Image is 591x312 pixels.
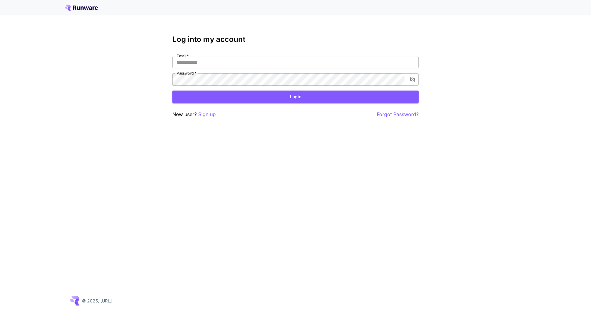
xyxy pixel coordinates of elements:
p: © 2025, [URL] [82,298,112,304]
label: Email [177,53,189,59]
button: Forgot Password? [377,111,419,118]
button: Login [172,91,419,103]
button: Sign up [198,111,216,118]
h3: Log into my account [172,35,419,44]
button: toggle password visibility [407,74,418,85]
p: New user? [172,111,216,118]
label: Password [177,71,196,76]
